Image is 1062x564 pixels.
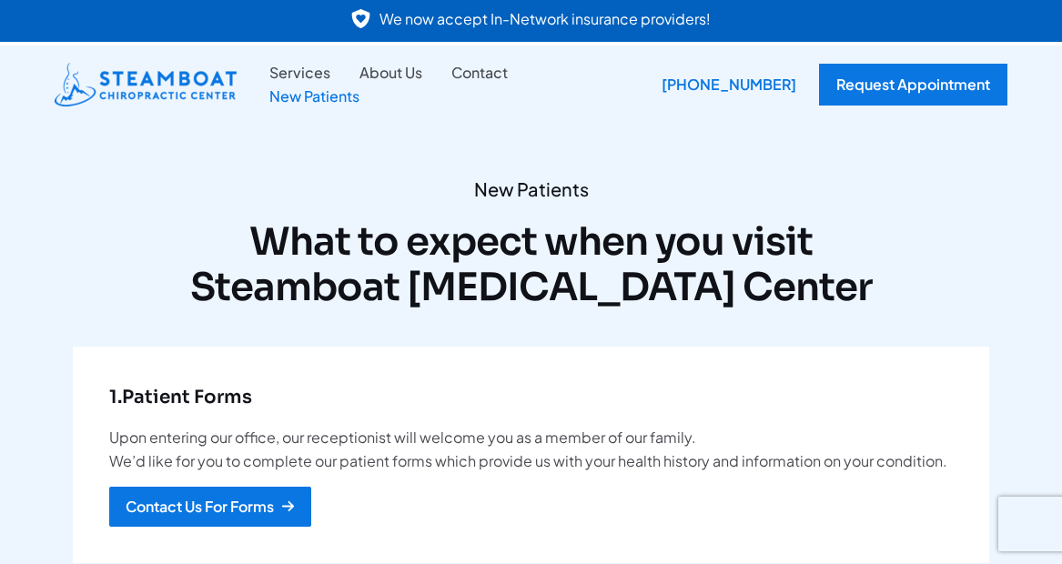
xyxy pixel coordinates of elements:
[648,64,801,106] a: [PHONE_NUMBER]
[819,64,1007,106] a: Request Appointment
[437,61,522,85] a: Contact
[109,383,953,412] h6: Patient Forms
[109,386,122,408] strong: 1.
[55,63,237,106] img: Steamboat Chiropractic Center
[109,426,953,472] p: Upon entering our office, our receptionist will welcome you as a member of our family. We’d like ...
[255,85,374,108] a: New Patients
[345,61,437,85] a: About Us
[73,219,989,311] h2: What to expect when you visit Steamboat [MEDICAL_DATA] Center
[648,64,810,106] div: [PHONE_NUMBER]
[255,61,630,107] nav: Site Navigation
[109,487,311,527] a: Contact Us For Forms
[126,499,274,514] div: Contact Us For Forms
[255,61,345,85] a: Services
[73,177,989,201] span: New Patients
